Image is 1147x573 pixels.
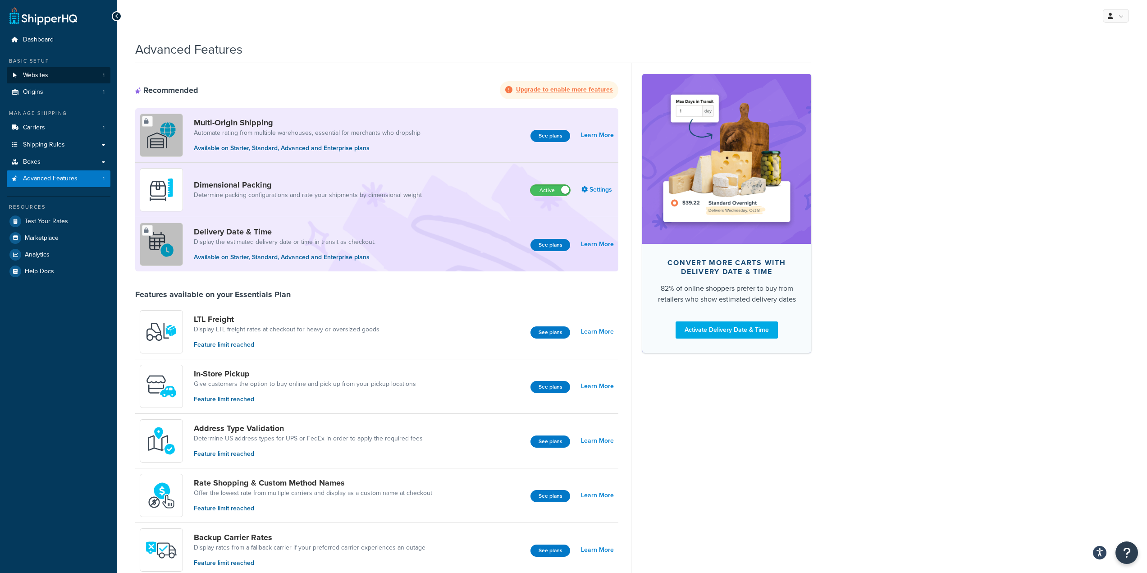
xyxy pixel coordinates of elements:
[23,175,78,183] span: Advanced Features
[194,180,422,190] a: Dimensional Packing
[7,230,110,246] a: Marketplace
[194,423,423,433] a: Address Type Validation
[194,380,416,389] a: Give customers the option to buy online and pick up from your pickup locations
[194,314,379,324] a: LTL Freight
[194,238,375,247] a: Display the estimated delivery date or time in transit as checkout.
[7,110,110,117] div: Manage Shipping
[530,490,570,502] button: See plans
[194,340,379,350] p: Feature limit reached
[1115,541,1138,564] button: Open Resource Center
[23,72,48,79] span: Websites
[194,252,375,262] p: Available on Starter, Standard, Advanced and Enterprise plans
[103,175,105,183] span: 1
[7,263,110,280] a: Help Docs
[530,435,570,448] button: See plans
[7,170,110,187] a: Advanced Features1
[581,325,614,338] a: Learn More
[194,434,423,443] a: Determine US address types for UPS or FedEx in order to apply the required fees
[23,158,41,166] span: Boxes
[581,544,614,556] a: Learn More
[194,128,420,138] a: Automate rating from multiple warehouses, essential for merchants who dropship
[581,238,614,251] a: Learn More
[581,129,614,142] a: Learn More
[656,87,798,230] img: feature-image-ddt-36eae7f7280da8017bfb280eaccd9c446f90b1fe08728e4019434db127062ab4.png
[7,57,110,65] div: Basic Setup
[146,480,177,511] img: icon-duo-feat-rate-shopping-ecdd8bed.png
[676,321,778,339] a: Activate Delivery Date & Time
[530,381,570,393] button: See plans
[135,41,242,58] h1: Advanced Features
[194,394,416,404] p: Feature limit reached
[530,326,570,339] button: See plans
[7,32,110,48] a: Dashboard
[23,141,65,149] span: Shipping Rules
[194,325,379,334] a: Display LTL freight rates at checkout for heavy or oversized goods
[194,532,425,542] a: Backup Carrier Rates
[194,558,425,568] p: Feature limit reached
[194,489,432,498] a: Offer the lowest rate from multiple carriers and display as a custom name at checkout
[7,119,110,136] a: Carriers1
[103,88,105,96] span: 1
[103,72,105,79] span: 1
[146,371,177,402] img: wfgcfpwTIucLEAAAAASUVORK5CYII=
[135,289,291,299] div: Features available on your Essentials Plan
[25,251,50,259] span: Analytics
[194,543,425,552] a: Display rates from a fallback carrier if your preferred carrier experiences an outage
[7,67,110,84] a: Websites1
[146,534,177,566] img: icon-duo-feat-backup-carrier-4420b188.png
[7,203,110,211] div: Resources
[581,489,614,502] a: Learn More
[146,174,177,206] img: DTVBYsAAAAAASUVORK5CYII=
[23,36,54,44] span: Dashboard
[657,283,797,305] div: 82% of online shoppers prefer to buy from retailers who show estimated delivery dates
[25,218,68,225] span: Test Your Rates
[530,185,570,196] label: Active
[7,247,110,263] a: Analytics
[194,449,423,459] p: Feature limit reached
[7,137,110,153] a: Shipping Rules
[25,268,54,275] span: Help Docs
[7,67,110,84] li: Websites
[135,85,198,95] div: Recommended
[23,88,43,96] span: Origins
[146,316,177,348] img: y79ZsPf0fXUFUhFXDzUgf+ktZg5F2+ohG75+v3d2s1D9TjoU8PiyCIluIjV41seZevKCRuEjTPPOKHJsQcmKCXGdfprl3L4q7...
[194,227,375,237] a: Delivery Date & Time
[146,425,177,457] img: kIG8fy0lQAAAABJRU5ErkJggg==
[194,118,420,128] a: Multi-Origin Shipping
[194,369,416,379] a: In-Store Pickup
[7,154,110,170] a: Boxes
[7,170,110,187] li: Advanced Features
[530,545,570,557] button: See plans
[7,84,110,101] a: Origins1
[530,239,570,251] button: See plans
[194,143,420,153] p: Available on Starter, Standard, Advanced and Enterprise plans
[194,191,422,200] a: Determine packing configurations and rate your shipments by dimensional weight
[103,124,105,132] span: 1
[581,183,614,196] a: Settings
[7,84,110,101] li: Origins
[7,119,110,136] li: Carriers
[516,85,613,94] strong: Upgrade to enable more features
[657,258,797,276] div: Convert more carts with delivery date & time
[25,234,59,242] span: Marketplace
[194,478,432,488] a: Rate Shopping & Custom Method Names
[194,504,432,513] p: Feature limit reached
[7,213,110,229] a: Test Your Rates
[23,124,45,132] span: Carriers
[581,435,614,447] a: Learn More
[530,130,570,142] button: See plans
[581,380,614,393] a: Learn More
